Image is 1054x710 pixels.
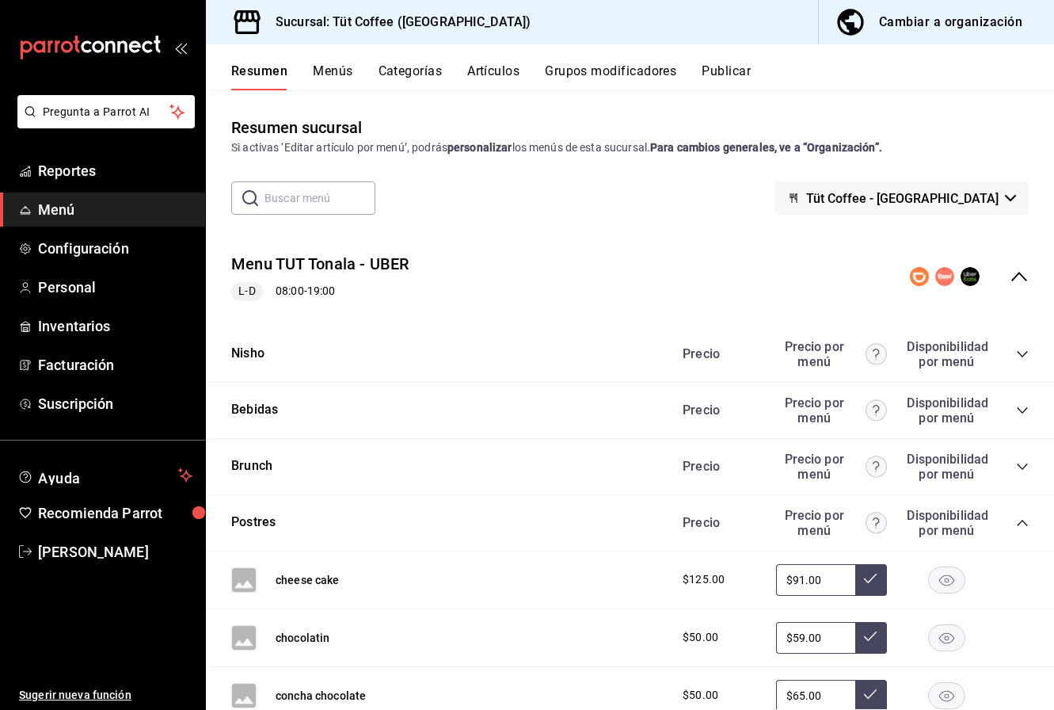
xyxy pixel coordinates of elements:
[776,564,855,596] input: Sin ajuste
[231,457,272,475] button: Brunch
[231,63,287,90] button: Resumen
[683,629,718,646] span: $50.00
[683,571,725,588] span: $125.00
[667,346,768,361] div: Precio
[263,13,531,32] h3: Sucursal: Tüt Coffee ([GEOGRAPHIC_DATA])
[231,63,1054,90] div: navigation tabs
[667,515,768,530] div: Precio
[38,354,192,376] span: Facturación
[702,63,751,90] button: Publicar
[1016,404,1029,417] button: collapse-category-row
[38,541,192,563] span: [PERSON_NAME]
[776,452,887,482] div: Precio por menú
[1016,348,1029,361] button: collapse-category-row
[38,199,192,220] span: Menú
[231,401,278,419] button: Bebidas
[545,63,676,90] button: Grupos modificadores
[667,403,768,418] div: Precio
[276,630,330,646] button: chocolatin
[11,115,195,132] a: Pregunta a Parrot AI
[776,622,855,654] input: Sin ajuste
[276,572,340,588] button: cheese cake
[313,63,352,90] button: Menús
[806,191,999,206] span: Tüt Coffee - [GEOGRAPHIC_DATA]
[38,502,192,524] span: Recomienda Parrot
[379,63,443,90] button: Categorías
[1016,460,1029,473] button: collapse-category-row
[650,141,882,154] strong: Para cambios generales, ve a “Organización”.
[907,339,986,369] div: Disponibilidad por menú
[232,283,261,300] span: L-D
[907,452,986,482] div: Disponibilidad por menú
[38,238,192,259] span: Configuración
[907,395,986,426] div: Disponibilidad por menú
[683,687,718,704] span: $50.00
[667,459,768,474] div: Precio
[776,395,887,426] div: Precio por menú
[38,393,192,414] span: Suscripción
[231,513,276,532] button: Postres
[38,160,192,181] span: Reportes
[174,41,187,54] button: open_drawer_menu
[17,95,195,128] button: Pregunta a Parrot AI
[231,116,362,139] div: Resumen sucursal
[231,345,264,363] button: Nisho
[1016,517,1029,529] button: collapse-category-row
[467,63,519,90] button: Artículos
[206,240,1054,314] div: collapse-menu-row
[264,182,375,214] input: Buscar menú
[276,688,366,704] button: concha chocolate
[879,11,1022,33] div: Cambiar a organización
[43,104,170,120] span: Pregunta a Parrot AI
[447,141,512,154] strong: personalizar
[776,339,887,369] div: Precio por menú
[231,253,409,276] button: Menu TUT Tonala - UBER
[907,508,986,538] div: Disponibilidad por menú
[38,315,192,337] span: Inventarios
[38,277,192,298] span: Personal
[231,282,409,301] div: 08:00 - 19:00
[19,687,192,704] span: Sugerir nueva función
[231,139,1029,156] div: Si activas ‘Editar artículo por menú’, podrás los menús de esta sucursal.
[38,466,172,485] span: Ayuda
[776,508,887,538] div: Precio por menú
[774,181,1029,215] button: Tüt Coffee - [GEOGRAPHIC_DATA]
